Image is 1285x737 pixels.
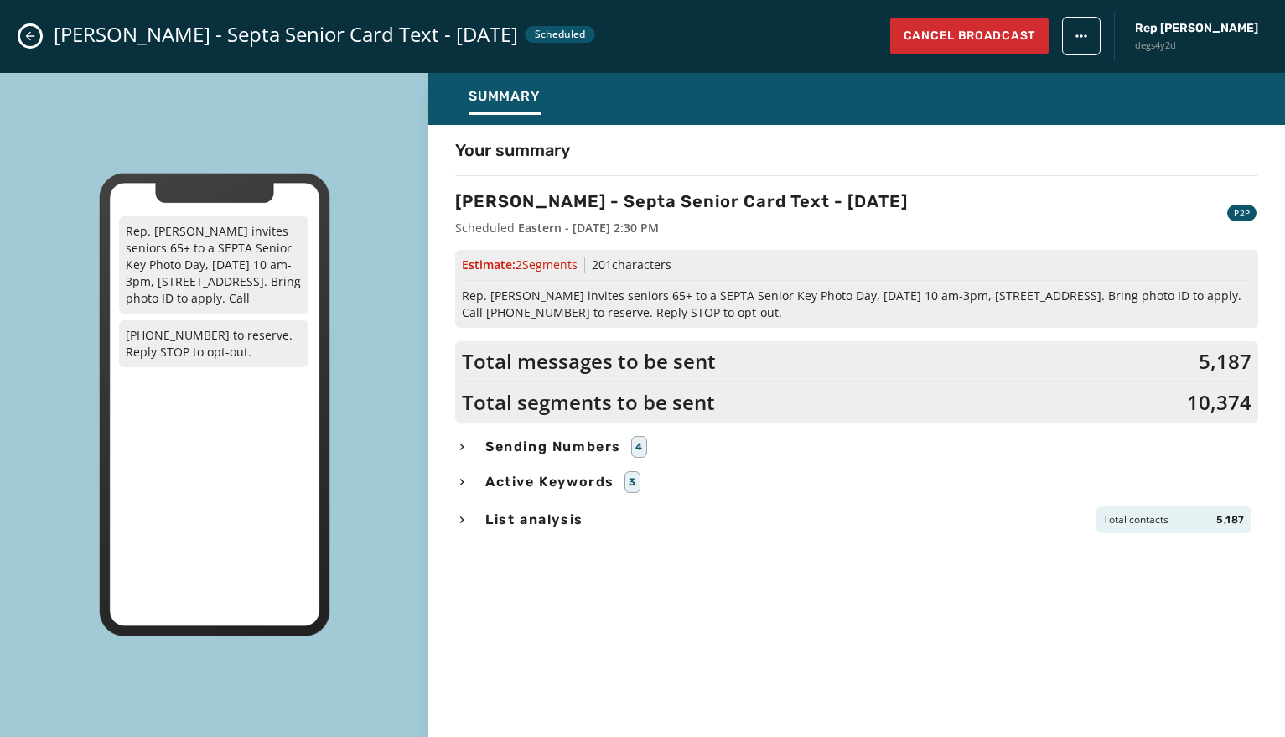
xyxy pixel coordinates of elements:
span: List analysis [482,510,587,530]
span: Cancel Broadcast [904,28,1035,44]
div: P2P [1227,205,1257,221]
span: 201 characters [592,257,671,272]
p: Rep. [PERSON_NAME] invites seniors 65+ to a SEPTA Senior Key Photo Day, [DATE] 10 am-3pm, [STREET... [119,216,308,314]
button: broadcast action menu [1062,17,1101,55]
span: Summary [469,88,541,105]
button: Summary [455,80,554,118]
span: Rep [PERSON_NAME] [1135,20,1258,37]
span: Active Keywords [482,472,618,492]
span: 5,187 [1216,513,1245,527]
span: Total messages to be sent [462,348,716,375]
span: Total contacts [1103,513,1168,527]
span: 10,374 [1187,389,1251,416]
p: [PHONE_NUMBER] to reserve. Reply STOP to opt-out. [119,320,308,367]
button: Cancel Broadcast [890,18,1049,54]
button: List analysisTotal contacts5,187 [455,506,1258,533]
button: Sending Numbers4 [455,436,1258,458]
button: Active Keywords3 [455,471,1258,493]
span: [PERSON_NAME] - Septa Senior Card Text - [DATE] [54,21,518,48]
span: 2 Segment s [516,257,578,272]
div: Eastern - [DATE] 2:30 PM [518,220,659,236]
span: 5,187 [1199,348,1251,375]
h4: Your summary [455,138,570,162]
span: Estimate: [462,257,578,273]
span: Scheduled [455,220,515,236]
span: degs4y2d [1135,39,1258,53]
span: Rep. [PERSON_NAME] invites seniors 65+ to a SEPTA Senior Key Photo Day, [DATE] 10 am-3pm, [STREET... [462,288,1251,321]
span: Scheduled [535,28,585,41]
div: 4 [631,436,647,458]
div: 3 [624,471,640,493]
h3: [PERSON_NAME] - Septa Senior Card Text - [DATE] [455,189,908,213]
span: Sending Numbers [482,437,624,457]
span: Total segments to be sent [462,389,715,416]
